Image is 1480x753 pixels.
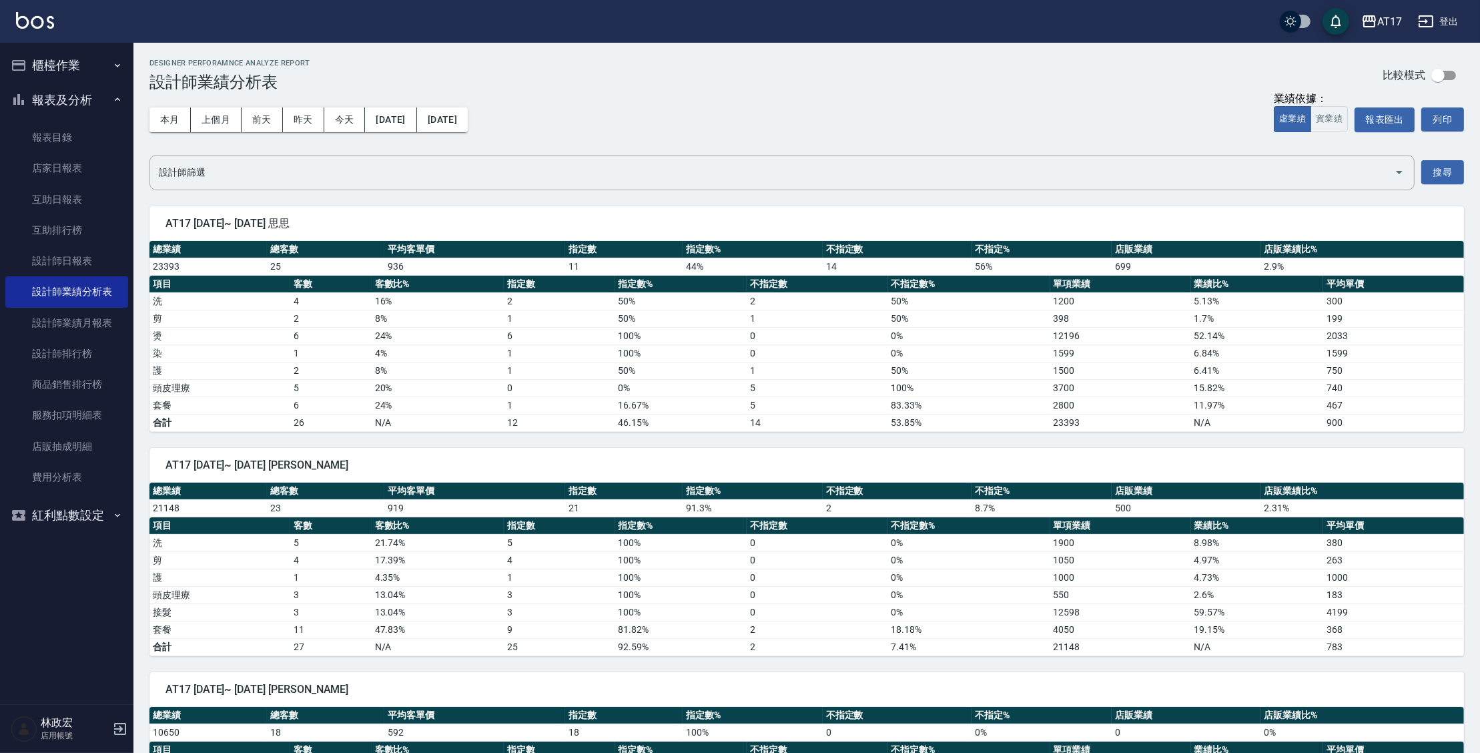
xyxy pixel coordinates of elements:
[372,379,504,397] td: 20 %
[267,258,384,275] td: 25
[1191,534,1323,551] td: 8.98 %
[747,569,887,586] td: 0
[504,534,615,551] td: 5
[1050,569,1191,586] td: 1000
[149,621,290,638] td: 套餐
[747,586,887,603] td: 0
[149,586,290,603] td: 頭皮理療
[290,621,372,638] td: 11
[683,724,823,741] td: 100 %
[823,258,972,275] td: 14
[149,551,290,569] td: 剪
[372,603,504,621] td: 13.04 %
[1112,499,1260,517] td: 500
[615,310,747,327] td: 50 %
[1311,106,1348,132] button: 實業績
[1323,310,1464,327] td: 199
[1323,517,1464,535] th: 平均單價
[149,603,290,621] td: 接髮
[823,724,972,741] td: 0
[1050,362,1191,379] td: 1500
[747,638,887,656] td: 2
[267,499,384,517] td: 23
[5,498,128,533] button: 紅利點數設定
[1260,724,1464,741] td: 0 %
[972,483,1112,500] th: 不指定%
[888,586,1050,603] td: 0 %
[1323,397,1464,414] td: 467
[747,362,887,379] td: 1
[5,153,128,184] a: 店家日報表
[565,258,683,275] td: 11
[149,362,290,379] td: 護
[683,707,823,724] th: 指定數%
[5,462,128,493] a: 費用分析表
[384,724,565,741] td: 592
[1050,551,1191,569] td: 1050
[372,414,504,431] td: N/A
[242,107,283,132] button: 前天
[747,276,887,293] th: 不指定數
[191,107,242,132] button: 上個月
[504,551,615,569] td: 4
[1260,241,1464,258] th: 店販業績比%
[290,414,372,431] td: 26
[615,638,747,656] td: 92.59%
[5,48,128,83] button: 櫃檯作業
[372,397,504,414] td: 24 %
[615,603,747,621] td: 100 %
[1323,621,1464,638] td: 368
[972,258,1112,275] td: 56 %
[1191,621,1323,638] td: 19.15 %
[290,344,372,362] td: 1
[888,603,1050,621] td: 0 %
[747,414,887,431] td: 14
[384,483,565,500] th: 平均客單價
[504,327,615,344] td: 6
[290,292,372,310] td: 4
[747,327,887,344] td: 0
[290,638,372,656] td: 27
[615,569,747,586] td: 100 %
[1191,362,1323,379] td: 6.41 %
[615,517,747,535] th: 指定數%
[1191,344,1323,362] td: 6.84 %
[747,344,887,362] td: 0
[747,621,887,638] td: 2
[1323,569,1464,586] td: 1000
[149,397,290,414] td: 套餐
[165,683,1448,696] span: AT17 [DATE]~ [DATE] [PERSON_NAME]
[1050,327,1191,344] td: 12196
[290,362,372,379] td: 2
[1050,534,1191,551] td: 1900
[149,344,290,362] td: 染
[149,241,1464,276] table: a dense table
[504,517,615,535] th: 指定數
[615,327,747,344] td: 100 %
[565,499,683,517] td: 21
[504,362,615,379] td: 1
[565,724,683,741] td: 18
[1323,586,1464,603] td: 183
[1355,107,1415,132] button: 報表匯出
[747,517,887,535] th: 不指定數
[823,241,972,258] th: 不指定數
[290,310,372,327] td: 2
[149,517,1464,656] table: a dense table
[149,517,290,535] th: 項目
[290,276,372,293] th: 客數
[747,379,887,397] td: 5
[1323,8,1349,35] button: save
[615,276,747,293] th: 指定數%
[149,534,290,551] td: 洗
[504,638,615,656] td: 25
[888,621,1050,638] td: 18.18 %
[823,499,972,517] td: 2
[16,12,54,29] img: Logo
[372,276,504,293] th: 客數比%
[747,310,887,327] td: 1
[1323,534,1464,551] td: 380
[1112,707,1260,724] th: 店販業績
[290,551,372,569] td: 4
[165,459,1448,472] span: AT17 [DATE]~ [DATE] [PERSON_NAME]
